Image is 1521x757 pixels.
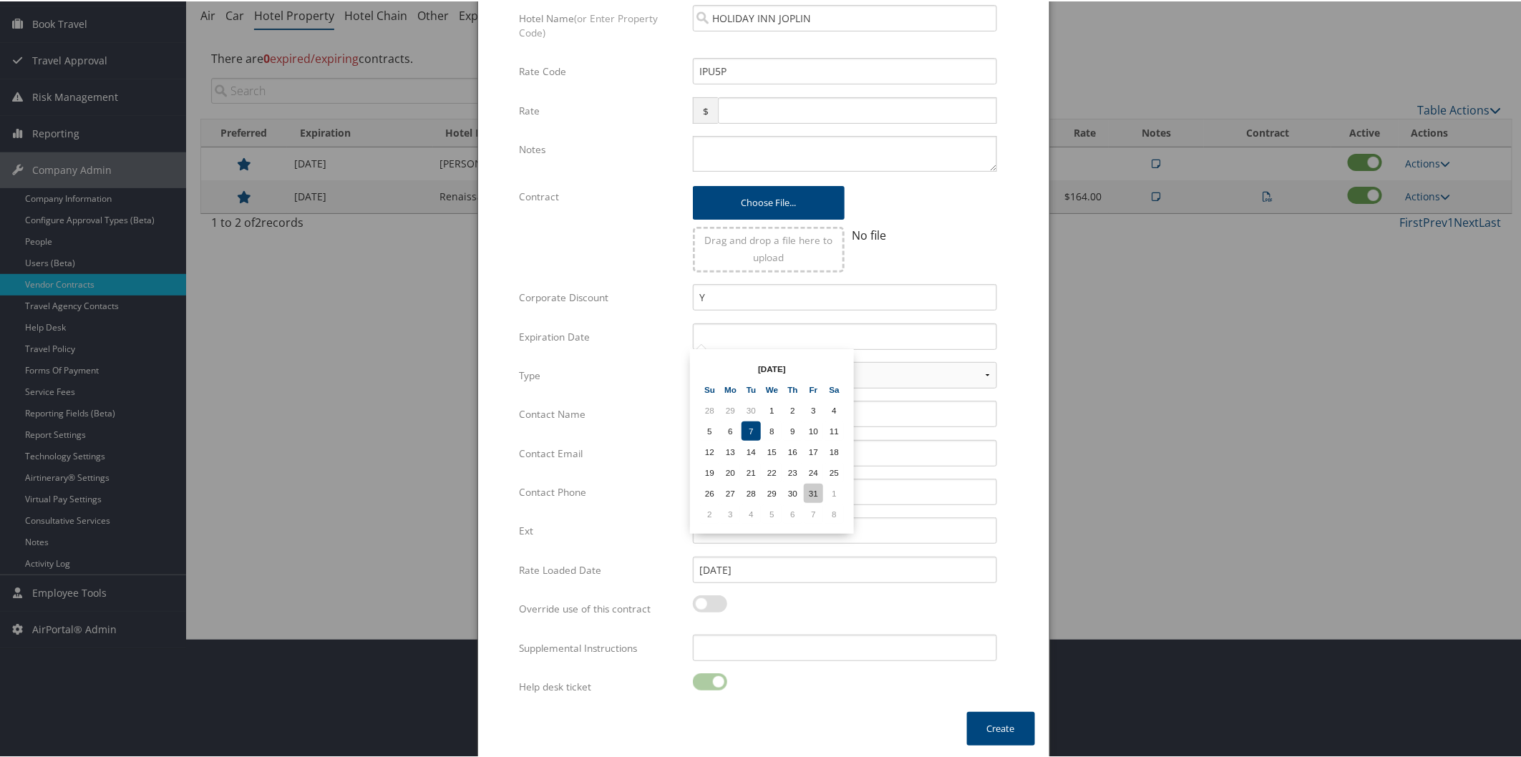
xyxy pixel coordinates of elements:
td: 25 [825,461,844,481]
td: 4 [825,399,844,419]
label: Expiration Date [519,322,681,349]
td: 26 [700,482,719,502]
td: 23 [783,461,802,481]
span: (or Enter Property Code) [519,10,658,38]
label: Contract [519,182,681,209]
td: 1 [825,482,844,502]
label: Help desk ticket [519,672,681,699]
td: 30 [783,482,802,502]
th: [DATE] [721,358,823,377]
label: Rate [519,96,681,123]
label: Contact Email [519,439,681,466]
td: 3 [721,503,740,522]
td: 11 [825,420,844,439]
th: Su [700,378,719,398]
td: 30 [742,399,761,419]
button: Create [967,710,1035,744]
th: Fr [804,378,823,398]
td: 7 [742,420,761,439]
span: Drag and drop a file here to upload [705,232,833,263]
td: 5 [700,420,719,439]
th: Th [783,378,802,398]
td: 2 [783,399,802,419]
th: Mo [721,378,740,398]
label: Notes [519,135,681,162]
label: Hotel Name [519,4,681,46]
td: 8 [762,420,782,439]
td: 27 [721,482,740,502]
td: 4 [742,503,761,522]
td: 13 [721,441,740,460]
label: Corporate Discount [519,283,681,310]
td: 31 [804,482,823,502]
td: 2 [700,503,719,522]
label: Contact Phone [519,477,681,504]
label: Contact Name [519,399,681,426]
td: 16 [783,441,802,460]
td: 20 [721,461,740,481]
label: Ext [519,516,681,543]
td: 28 [700,399,719,419]
td: 5 [762,503,782,522]
td: 3 [804,399,823,419]
span: No file [852,226,886,242]
td: 7 [804,503,823,522]
label: Type [519,361,681,388]
td: 19 [700,461,719,481]
th: We [762,378,782,398]
td: 1 [762,399,782,419]
label: Rate Code [519,57,681,84]
td: 10 [804,420,823,439]
td: 8 [825,503,844,522]
td: 14 [742,441,761,460]
td: 9 [783,420,802,439]
td: 29 [721,399,740,419]
td: 15 [762,441,782,460]
td: 29 [762,482,782,502]
label: Rate Loaded Date [519,555,681,582]
td: 21 [742,461,761,481]
td: 24 [804,461,823,481]
td: 12 [700,441,719,460]
td: 18 [825,441,844,460]
th: Tu [742,378,761,398]
td: 6 [783,503,802,522]
span: $ [693,96,718,122]
td: 17 [804,441,823,460]
label: Override use of this contract [519,594,681,621]
td: 28 [742,482,761,502]
td: 6 [721,420,740,439]
label: Supplemental Instructions [519,633,681,660]
td: 22 [762,461,782,481]
th: Sa [825,378,844,398]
